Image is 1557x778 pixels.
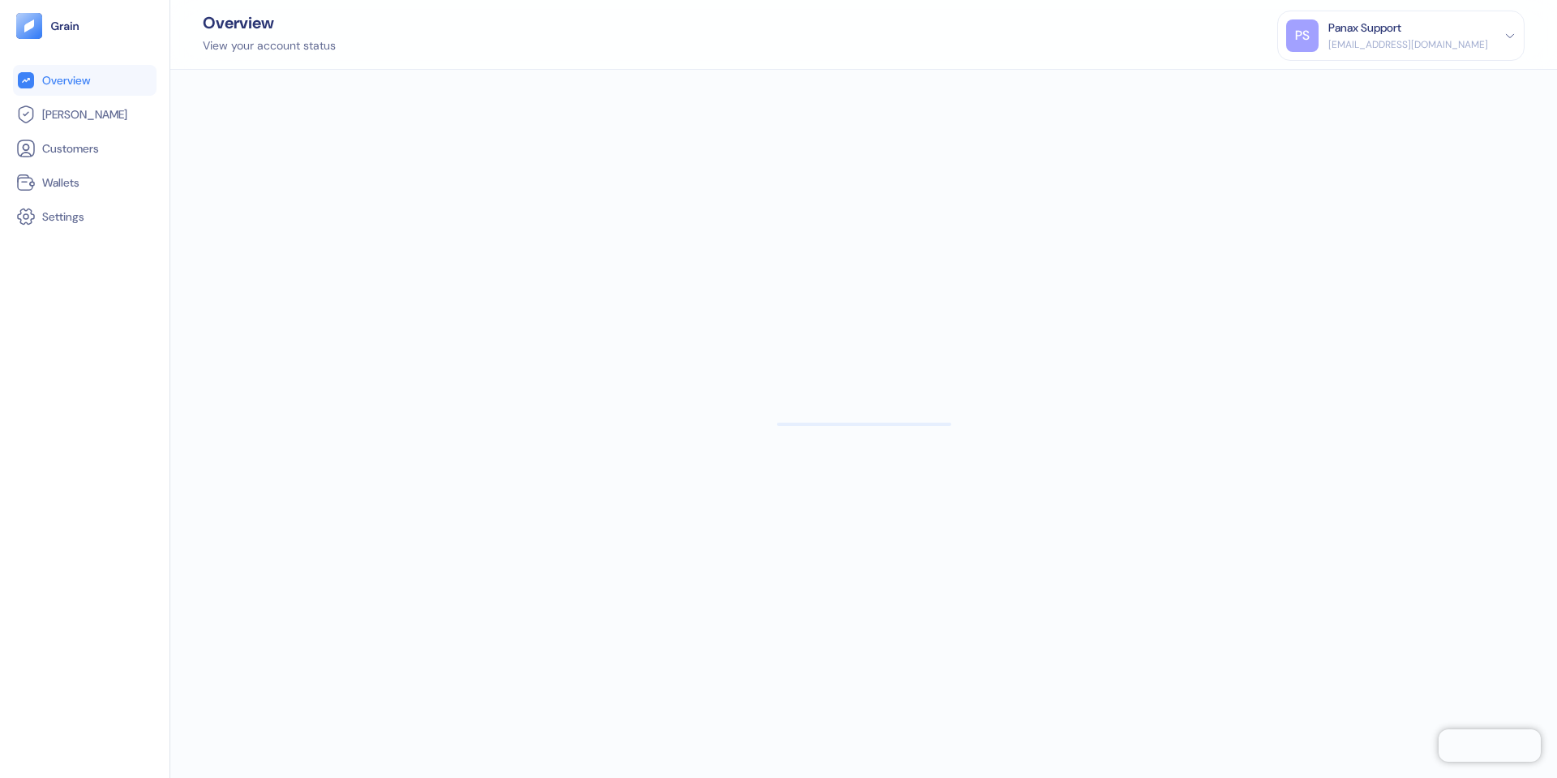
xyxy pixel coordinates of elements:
[16,173,153,192] a: Wallets
[42,140,99,157] span: Customers
[1328,19,1401,37] div: Panax Support
[42,174,79,191] span: Wallets
[42,208,84,225] span: Settings
[16,105,153,124] a: [PERSON_NAME]
[16,13,42,39] img: logo-tablet-V2.svg
[1286,19,1319,52] div: PS
[1328,37,1488,52] div: [EMAIL_ADDRESS][DOMAIN_NAME]
[16,71,153,90] a: Overview
[1439,729,1541,762] iframe: Chatra live chat
[42,106,127,123] span: [PERSON_NAME]
[203,15,336,31] div: Overview
[16,207,153,226] a: Settings
[50,20,80,32] img: logo
[42,72,90,88] span: Overview
[16,139,153,158] a: Customers
[203,37,336,54] div: View your account status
